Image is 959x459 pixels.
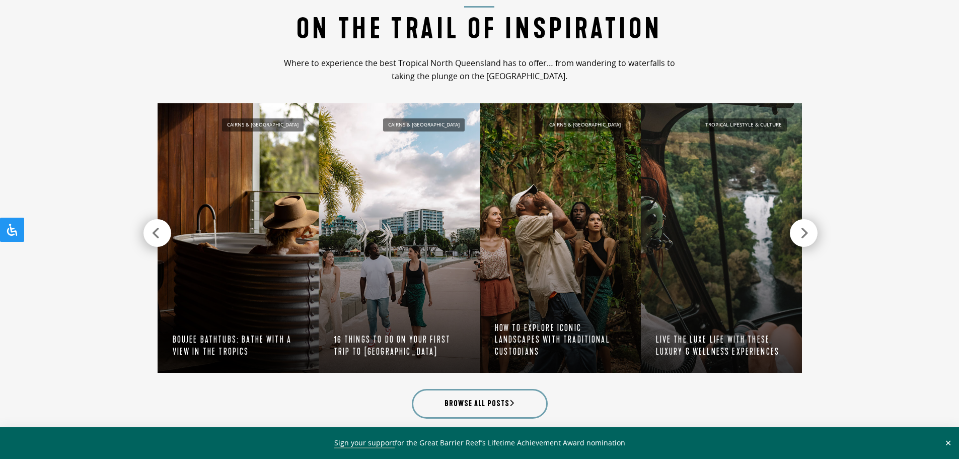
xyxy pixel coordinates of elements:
a: cairns esplanade Cairns & [GEOGRAPHIC_DATA] 16 things to do on your first trip to [GEOGRAPHIC_DATA] [319,103,480,373]
a: private helicopter flight over daintree waterfall Tropical Lifestyle & Culture Live the luxe life... [641,103,802,373]
a: bathtubs in tropical north queensland Cairns & [GEOGRAPHIC_DATA] Boujee Bathtubs: Bathe with a vi... [158,103,319,373]
a: Mossman Gorge Centre Ngadiku Dreamtime Walk Cairns & [GEOGRAPHIC_DATA] How to explore iconic land... [480,103,641,373]
p: Where to experience the best Tropical North Queensland has to offer… from wandering to waterfalls... [275,57,684,83]
a: Browse all posts [412,389,548,419]
svg: Open Accessibility Panel [6,224,18,236]
span: for the Great Barrier Reef’s Lifetime Achievement Award nomination [334,438,625,448]
button: Close [942,438,954,447]
a: Sign your support [334,438,395,448]
h2: On the Trail of Inspiration [275,6,684,46]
